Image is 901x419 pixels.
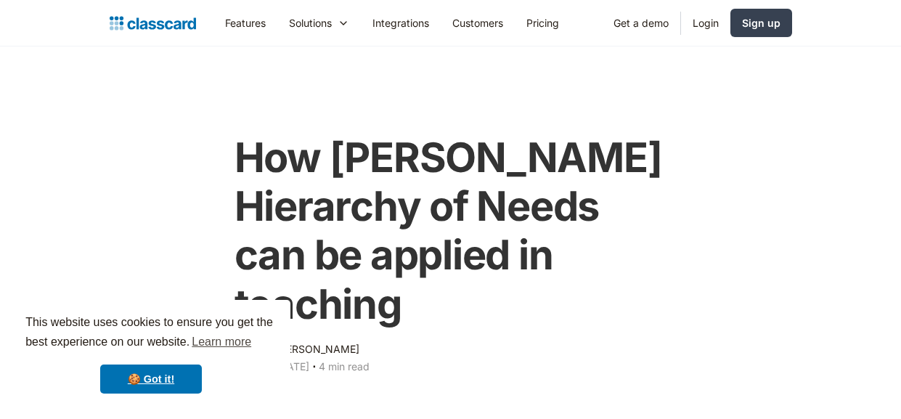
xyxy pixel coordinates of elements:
[110,13,196,33] a: home
[25,314,277,353] span: This website uses cookies to ensure you get the best experience on our website.
[276,341,359,358] div: [PERSON_NAME]
[189,331,253,353] a: learn more about cookies
[213,7,277,39] a: Features
[742,15,780,30] div: Sign up
[277,7,361,39] div: Solutions
[235,134,667,329] h1: How [PERSON_NAME] Hierarchy of Needs can be applied in teaching
[602,7,680,39] a: Get a demo
[441,7,515,39] a: Customers
[361,7,441,39] a: Integrations
[730,9,792,37] a: Sign up
[289,15,332,30] div: Solutions
[681,7,730,39] a: Login
[276,358,309,375] div: [DATE]
[100,365,202,394] a: dismiss cookie message
[309,358,319,378] div: ‧
[319,358,370,375] div: 4 min read
[12,300,290,407] div: cookieconsent
[515,7,571,39] a: Pricing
